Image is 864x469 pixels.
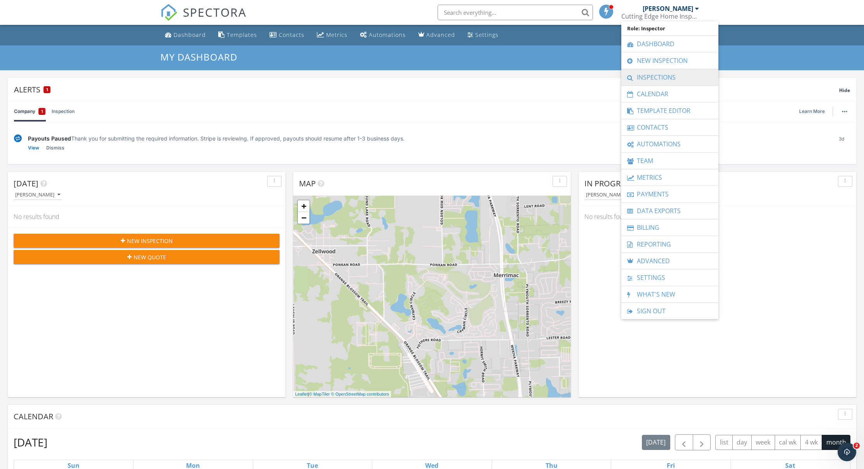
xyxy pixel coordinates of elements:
[183,4,247,20] span: SPECTORA
[46,87,48,92] span: 1
[298,200,309,212] a: Zoom in
[298,212,309,224] a: Zoom out
[751,435,775,450] button: week
[625,286,714,302] a: What's New
[625,253,714,269] a: Advanced
[854,443,860,449] span: 2
[621,12,699,20] div: Cutting Edge Home Inspections LLC
[293,391,391,398] div: |
[326,31,348,38] div: Metrics
[215,28,260,42] a: Templates
[625,269,714,286] a: Settings
[579,206,856,227] div: No results found
[715,435,733,450] button: list
[625,186,714,202] a: Payments
[15,192,60,198] div: [PERSON_NAME]
[14,234,280,248] button: New Inspection
[584,190,633,200] button: [PERSON_NAME]
[41,108,43,115] span: 1
[625,21,714,35] span: Role: Inspector
[331,392,389,396] a: © OpenStreetMap contributors
[162,28,209,42] a: Dashboard
[438,5,593,20] input: Search everything...
[279,31,304,38] div: Contacts
[8,206,285,227] div: No results found
[625,236,714,252] a: Reporting
[675,434,693,450] button: Previous month
[732,435,752,450] button: day
[643,5,693,12] div: [PERSON_NAME]
[28,134,826,142] div: Thank you for submitting the required information. Stripe is reviewing. If approved, payouts shou...
[625,219,714,236] a: Billing
[625,52,714,69] a: New Inspection
[174,31,206,38] div: Dashboard
[52,101,75,122] a: Inspection
[800,435,822,450] button: 4 wk
[160,50,237,63] span: My Dashboard
[625,86,714,102] a: Calendar
[625,102,714,119] a: Template Editor
[314,28,351,42] a: Metrics
[426,31,455,38] div: Advanced
[46,144,64,152] a: Dismiss
[839,87,850,94] span: Hide
[625,203,714,219] a: Data Exports
[14,190,62,200] button: [PERSON_NAME]
[464,28,502,42] a: Settings
[369,31,406,38] div: Automations
[28,144,39,152] a: View
[625,36,714,52] a: Dashboard
[160,4,177,21] img: The Best Home Inspection Software - Spectora
[14,434,47,450] h2: [DATE]
[693,434,711,450] button: Next month
[625,136,714,152] a: Automations
[28,135,71,142] span: Payouts Paused
[14,101,45,122] a: Company
[475,31,499,38] div: Settings
[584,178,633,189] span: In Progress
[822,435,850,450] button: month
[586,192,631,198] div: [PERSON_NAME]
[833,134,850,152] div: 3d
[295,392,308,396] a: Leaflet
[799,108,829,115] a: Learn More
[625,153,714,169] a: Team
[14,178,38,189] span: [DATE]
[838,443,856,461] iframe: Intercom live chat
[309,392,330,396] a: © MapTiler
[625,119,714,135] a: Contacts
[415,28,458,42] a: Advanced
[357,28,409,42] a: Automations (Basic)
[14,84,839,95] div: Alerts
[625,169,714,186] a: Metrics
[127,237,173,245] span: New Inspection
[266,28,308,42] a: Contacts
[14,134,22,142] img: under-review-2fe708636b114a7f4b8d.svg
[299,178,316,189] span: Map
[160,10,247,27] a: SPECTORA
[134,253,166,261] span: New Quote
[775,435,801,450] button: cal wk
[14,411,53,422] span: Calendar
[14,250,280,264] button: New Quote
[625,303,714,319] a: Sign Out
[642,435,670,450] button: [DATE]
[842,111,847,112] img: ellipsis-632cfdd7c38ec3a7d453.svg
[625,69,714,85] a: Inspections
[227,31,257,38] div: Templates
